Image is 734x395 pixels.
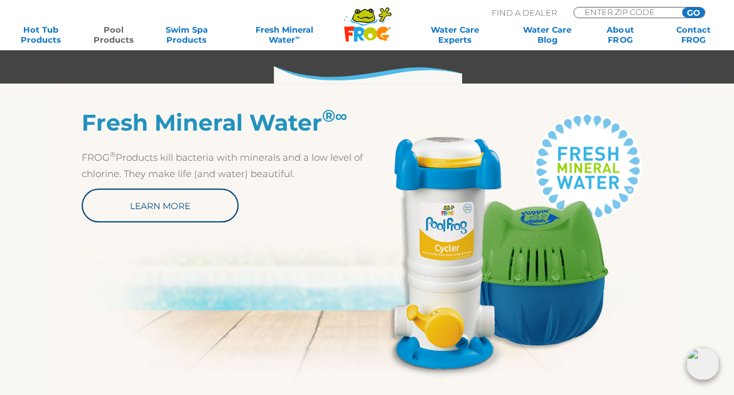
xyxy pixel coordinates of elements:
[231,24,337,45] a: Fresh MineralWater∞
[665,24,721,45] a: ContactFROG
[367,109,653,378] img: Pool Products FMW 2023
[492,7,557,18] p: Find A Dealer
[85,24,142,45] a: PoolProducts
[335,106,347,126] sup: ∞
[592,24,649,45] a: AboutFROG
[82,188,239,222] a: Learn More
[158,24,215,45] a: Swim SpaProducts
[686,347,719,380] img: openIcon
[295,34,300,41] sup: ∞
[110,150,116,159] sup: ®
[82,149,367,182] p: FROG Products kill bacteria with minerals and a low level of chlorine. They make life (and water)...
[82,109,367,136] h2: Fresh Mineral Water
[406,24,502,45] a: Water CareExperts
[682,8,704,18] input: GO
[322,106,335,126] sup: ®
[519,24,575,45] a: Water CareBlog
[583,8,668,16] input: Zip Code Form
[13,24,69,45] a: Hot TubProducts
